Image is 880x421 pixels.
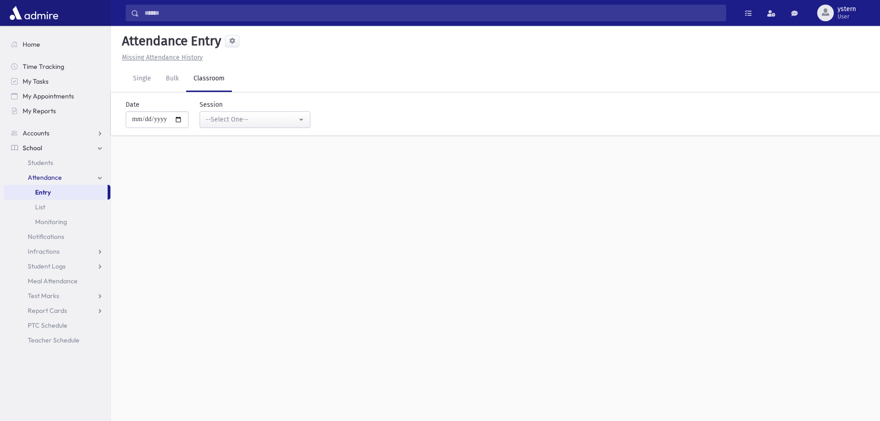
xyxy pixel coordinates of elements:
a: Monitoring [4,214,110,229]
img: AdmirePro [7,4,61,22]
a: Attendance [4,170,110,185]
span: Entry [35,188,51,196]
span: ystern [838,6,856,13]
label: Date [126,100,140,110]
a: PTC Schedule [4,318,110,333]
span: Home [23,40,40,49]
a: Student Logs [4,259,110,274]
label: Session [200,100,223,110]
a: Accounts [4,126,110,140]
a: Entry [4,185,108,200]
div: --Select One-- [206,115,297,124]
a: Teacher Schedule [4,333,110,348]
a: Missing Attendance History [118,54,203,61]
a: Report Cards [4,303,110,318]
a: List [4,200,110,214]
span: Monitoring [35,218,67,226]
input: Search [139,5,726,21]
span: Teacher Schedule [28,336,79,344]
a: School [4,140,110,155]
a: My Tasks [4,74,110,89]
span: Infractions [28,247,60,256]
span: Meal Attendance [28,277,78,285]
a: Time Tracking [4,59,110,74]
span: My Tasks [23,77,49,85]
h5: Attendance Entry [118,33,221,49]
a: Classroom [186,66,232,92]
a: My Reports [4,104,110,118]
a: Infractions [4,244,110,259]
a: Notifications [4,229,110,244]
a: Test Marks [4,288,110,303]
a: Single [126,66,158,92]
a: Students [4,155,110,170]
span: Attendance [28,173,62,182]
a: Home [4,37,110,52]
span: PTC Schedule [28,321,67,329]
span: List [35,203,45,211]
a: Meal Attendance [4,274,110,288]
a: Bulk [158,66,186,92]
span: Accounts [23,129,49,137]
span: School [23,144,42,152]
span: User [838,13,856,20]
span: Time Tracking [23,62,64,71]
span: Test Marks [28,292,59,300]
span: My Appointments [23,92,74,100]
u: Missing Attendance History [122,54,203,61]
a: My Appointments [4,89,110,104]
span: Student Logs [28,262,66,270]
span: Notifications [28,232,64,241]
span: Report Cards [28,306,67,315]
span: My Reports [23,107,56,115]
span: Students [28,159,53,167]
button: --Select One-- [200,111,310,128]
